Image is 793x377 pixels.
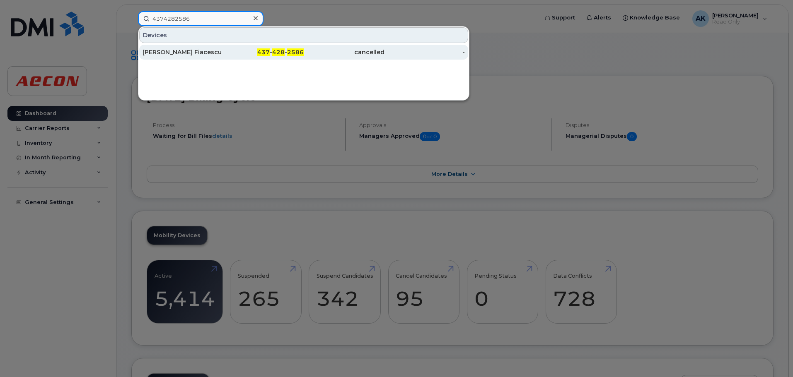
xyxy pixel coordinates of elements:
div: - - [223,48,304,56]
span: 437 [257,48,270,56]
div: - [384,48,465,56]
div: cancelled [304,48,384,56]
div: [PERSON_NAME] Fiacescu [143,48,223,56]
span: 428 [272,48,285,56]
div: Devices [139,27,468,43]
span: 2586 [287,48,304,56]
a: [PERSON_NAME] Fiacescu437-428-2586cancelled- [139,45,468,60]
